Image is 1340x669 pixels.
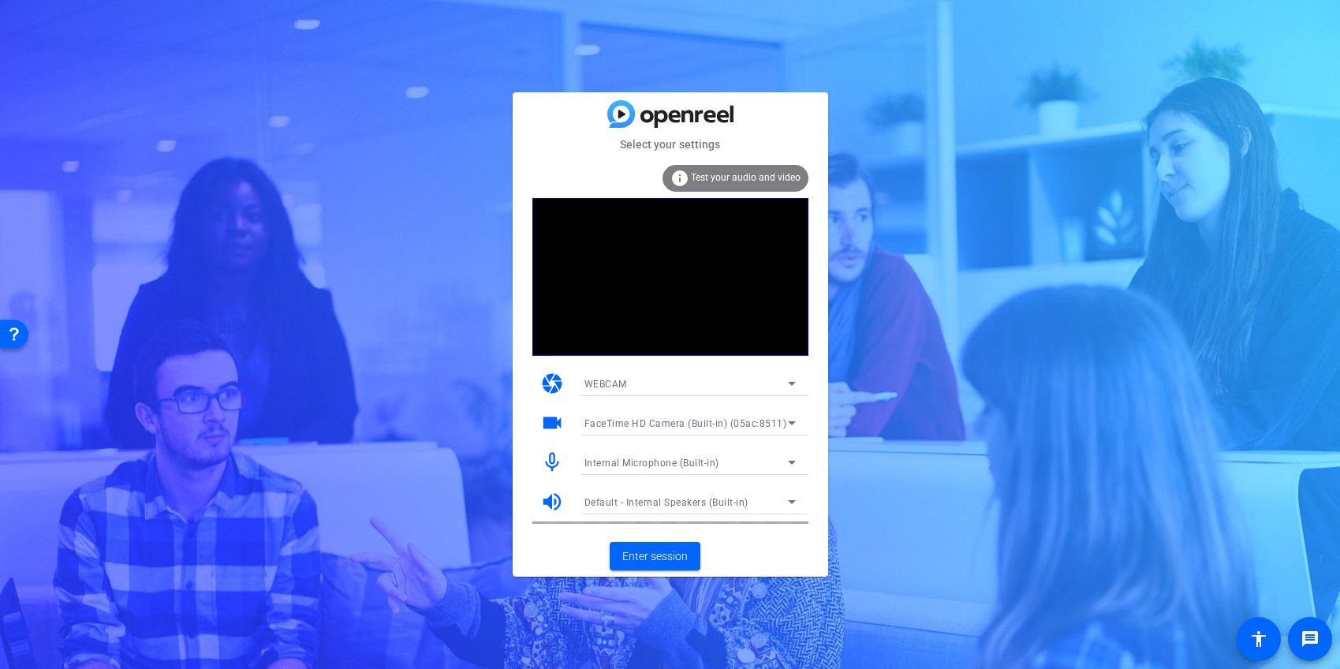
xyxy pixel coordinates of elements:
mat-icon: camera [540,372,564,395]
mat-icon: volume_up [540,490,564,514]
span: Default - Internal Speakers (Built-in) [584,497,748,508]
span: FaceTime HD Camera (Built-in) (05ac:8511) [584,418,787,429]
img: blue-gradient.svg [607,100,733,128]
mat-icon: message [1301,630,1319,648]
button: Enter session [610,542,700,570]
span: Enter session [622,548,688,565]
mat-icon: accessibility [1249,630,1268,648]
mat-icon: mic_none [540,450,564,474]
span: WEBCAM [584,379,627,390]
span: Internal Microphone (Built-in) [584,458,719,469]
mat-card-subtitle: Select your settings [513,136,828,153]
mat-icon: info [670,169,689,188]
mat-icon: videocam [540,411,564,435]
span: Test your audio and video [691,172,801,183]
